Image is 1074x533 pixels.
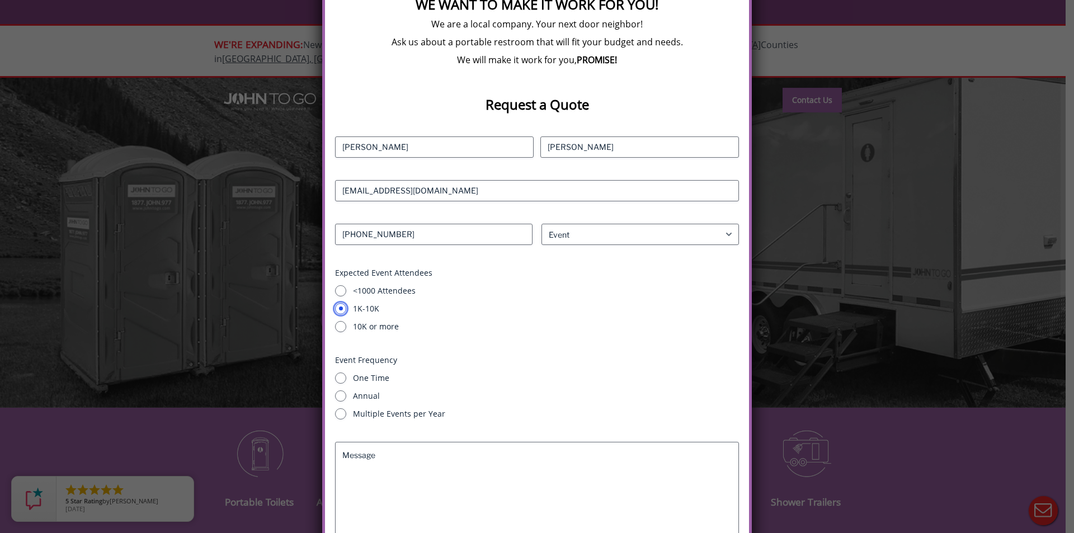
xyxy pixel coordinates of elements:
b: PROMISE! [577,54,617,66]
legend: Event Frequency [335,355,397,366]
legend: Expected Event Attendees [335,267,432,279]
input: First Name [335,136,534,158]
p: We will make it work for you, [335,54,739,66]
label: One Time [353,372,739,384]
p: Ask us about a portable restroom that will fit your budget and needs. [335,36,739,48]
strong: Request a Quote [486,95,589,114]
input: Phone [335,224,533,245]
input: Email [335,180,739,201]
label: 1K-10K [353,303,739,314]
label: Annual [353,390,739,402]
label: Multiple Events per Year [353,408,739,419]
label: 10K or more [353,321,739,332]
p: We are a local company. Your next door neighbor! [335,18,739,30]
input: Last Name [540,136,739,158]
label: <1000 Attendees [353,285,739,296]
